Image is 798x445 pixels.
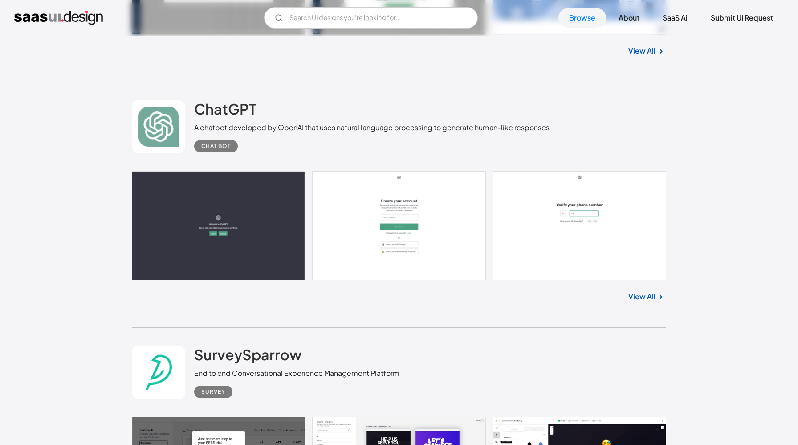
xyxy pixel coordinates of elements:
h2: SurveySparrow [194,346,301,363]
div: A chatbot developed by OpenAI that uses natural language processing to generate human-like responses [194,122,550,133]
h2: ChatGPT [194,100,256,118]
div: Chat Bot [201,141,231,152]
input: Search UI designs you're looking for... [264,7,478,29]
a: SurveySparrow [194,346,301,368]
a: About [608,8,650,28]
div: End to end Conversational Experience Management Platform [194,368,399,379]
a: SaaS Ai [652,8,698,28]
div: Survey [201,387,225,397]
form: Email Form [264,7,478,29]
a: View All [628,45,655,56]
a: Browse [558,8,606,28]
a: View All [628,291,655,302]
a: Submit UI Request [700,8,784,28]
a: ChatGPT [194,100,256,122]
a: home [14,11,103,25]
